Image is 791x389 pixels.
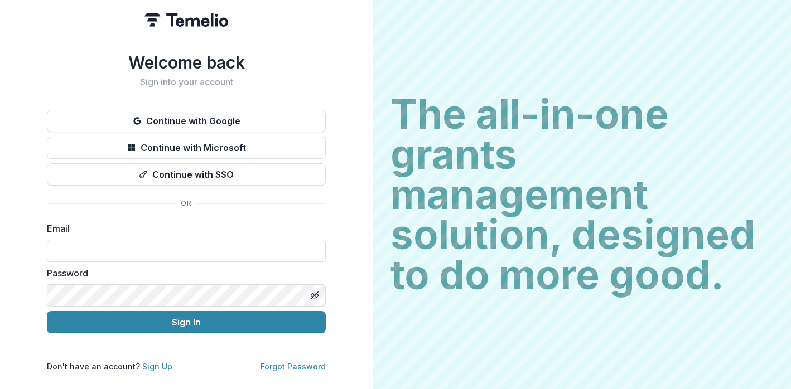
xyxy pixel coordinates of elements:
[47,311,326,333] button: Sign In
[142,362,172,371] a: Sign Up
[306,286,324,304] button: Toggle password visibility
[47,266,319,280] label: Password
[47,52,326,72] h1: Welcome back
[47,163,326,186] button: Continue with SSO
[261,362,326,371] a: Forgot Password
[47,137,326,159] button: Continue with Microsoft
[47,222,319,235] label: Email
[47,361,172,372] p: Don't have an account?
[47,110,326,132] button: Continue with Google
[47,77,326,87] h2: Sign into your account
[144,13,228,27] img: Temelio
